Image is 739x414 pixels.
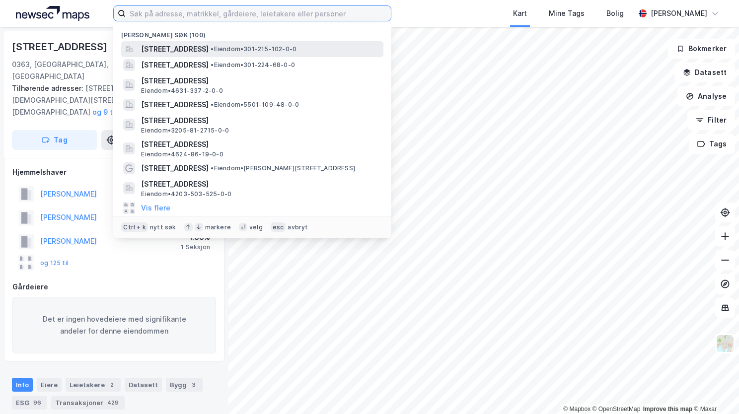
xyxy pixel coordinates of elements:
div: ESG [12,396,47,410]
div: Transaksjoner [51,396,125,410]
button: Tags [689,134,735,154]
span: Eiendom • 5501-109-48-0-0 [211,101,299,109]
span: [STREET_ADDRESS] [141,99,209,111]
button: Vis flere [141,202,170,214]
div: markere [205,223,231,231]
span: [STREET_ADDRESS] [141,115,379,127]
div: esc [271,222,286,232]
a: Mapbox [563,406,591,413]
a: Improve this map [643,406,692,413]
span: [STREET_ADDRESS] [141,59,209,71]
div: 96 [31,398,43,408]
div: 429 [105,398,121,408]
div: 2 [107,380,117,390]
span: Eiendom • 4631-337-2-0-0 [141,87,222,95]
span: Eiendom • 3205-81-2715-0-0 [141,127,229,135]
button: Tag [12,130,97,150]
img: Z [716,334,735,353]
div: Gårdeiere [12,281,216,293]
div: [STREET_ADDRESS] [12,39,109,55]
input: Søk på adresse, matrikkel, gårdeiere, leietakere eller personer [126,6,391,21]
div: nytt søk [150,223,176,231]
div: Leietakere [66,378,121,392]
span: • [211,101,214,108]
iframe: Chat Widget [689,366,739,414]
div: 1 Seksjon [181,243,210,251]
span: [STREET_ADDRESS] [141,138,379,150]
span: Eiendom • 4203-503-525-0-0 [141,190,231,198]
div: velg [249,223,263,231]
span: [STREET_ADDRESS] [141,162,209,174]
div: Info [12,378,33,392]
div: Bolig [606,7,624,19]
div: Datasett [125,378,162,392]
span: • [211,45,214,53]
div: avbryt [288,223,308,231]
div: [PERSON_NAME] [651,7,707,19]
span: • [211,164,214,172]
button: Filter [687,110,735,130]
span: Eiendom • [PERSON_NAME][STREET_ADDRESS] [211,164,355,172]
div: 0363, [GEOGRAPHIC_DATA], [GEOGRAPHIC_DATA] [12,59,139,82]
span: Tilhørende adresser: [12,84,85,92]
div: Det er ingen hovedeiere med signifikante andeler for denne eiendommen [12,297,216,353]
div: Ctrl + k [121,222,148,232]
a: OpenStreetMap [592,406,641,413]
div: Bygg [166,378,203,392]
span: • [211,61,214,69]
div: [PERSON_NAME] søk (100) [113,23,391,41]
span: Eiendom • 301-215-102-0-0 [211,45,296,53]
button: Bokmerker [668,39,735,59]
div: Mine Tags [549,7,585,19]
button: Datasett [674,63,735,82]
span: [STREET_ADDRESS] [141,43,209,55]
div: Hjemmelshaver [12,166,216,178]
img: logo.a4113a55bc3d86da70a041830d287a7e.svg [16,6,89,21]
div: 3 [189,380,199,390]
div: Eiere [37,378,62,392]
span: [STREET_ADDRESS] [141,75,379,87]
div: Kart [513,7,527,19]
span: Eiendom • 4624-86-19-0-0 [141,150,223,158]
button: Analyse [677,86,735,106]
div: [STREET_ADDRESS], [DEMOGRAPHIC_DATA][STREET_ADDRESS][DEMOGRAPHIC_DATA] [12,82,209,118]
span: [STREET_ADDRESS] [141,178,379,190]
span: Eiendom • 301-224-68-0-0 [211,61,295,69]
